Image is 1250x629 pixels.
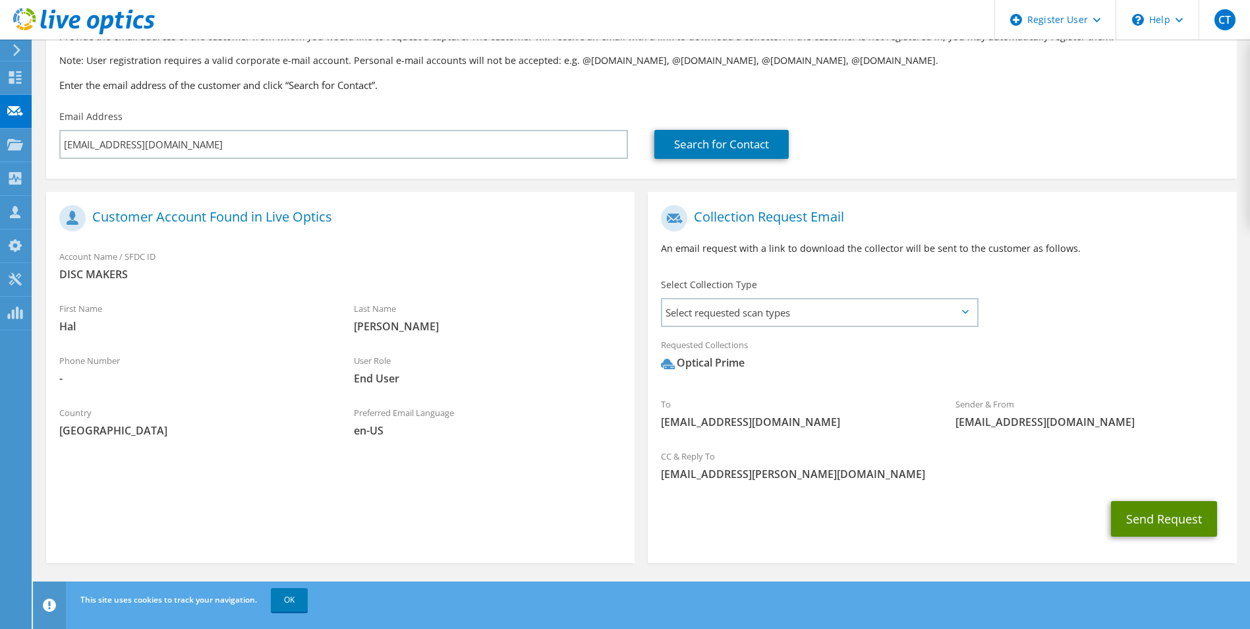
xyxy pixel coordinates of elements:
[661,205,1216,231] h1: Collection Request Email
[1214,9,1236,30] span: CT
[341,399,635,444] div: Preferred Email Language
[80,594,257,605] span: This site uses cookies to track your navigation.
[46,399,341,444] div: Country
[46,243,635,288] div: Account Name / SFDC ID
[59,371,327,386] span: -
[46,295,341,340] div: First Name
[661,467,1223,481] span: [EMAIL_ADDRESS][PERSON_NAME][DOMAIN_NAME]
[59,319,327,334] span: Hal
[661,355,745,371] div: Optical Prime
[59,78,1224,92] h3: Enter the email address of the customer and click “Search for Contact”.
[942,390,1237,436] div: Sender & From
[354,371,622,386] span: End User
[354,319,622,334] span: [PERSON_NAME]
[271,588,308,612] a: OK
[341,295,635,340] div: Last Name
[661,415,929,429] span: [EMAIL_ADDRESS][DOMAIN_NAME]
[654,130,789,159] a: Search for Contact
[354,423,622,438] span: en-US
[661,241,1223,256] p: An email request with a link to download the collector will be sent to the customer as follows.
[648,390,942,436] div: To
[46,347,341,392] div: Phone Number
[1111,501,1217,537] button: Send Request
[59,423,327,438] span: [GEOGRAPHIC_DATA]
[59,205,615,231] h1: Customer Account Found in Live Optics
[59,267,621,282] span: DISC MAKERS
[648,442,1236,488] div: CC & Reply To
[662,299,976,326] span: Select requested scan types
[955,415,1224,429] span: [EMAIL_ADDRESS][DOMAIN_NAME]
[648,331,1236,384] div: Requested Collections
[341,347,635,392] div: User Role
[59,110,123,123] label: Email Address
[59,53,1224,68] p: Note: User registration requires a valid corporate e-mail account. Personal e-mail accounts will ...
[661,278,757,291] label: Select Collection Type
[1132,14,1144,26] svg: \n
